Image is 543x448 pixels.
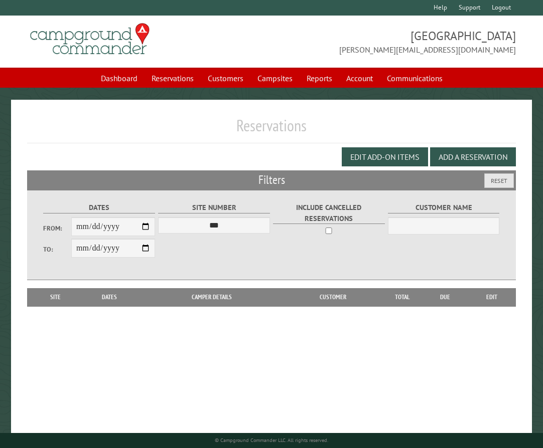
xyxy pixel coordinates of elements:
[381,69,449,88] a: Communications
[271,28,516,56] span: [GEOGRAPHIC_DATA] [PERSON_NAME][EMAIL_ADDRESS][DOMAIN_NAME]
[158,202,269,213] label: Site Number
[27,170,516,189] h2: Filters
[467,288,515,306] th: Edit
[342,147,428,166] button: Edit Add-on Items
[95,69,144,88] a: Dashboard
[43,245,71,254] label: To:
[423,288,468,306] th: Due
[340,69,379,88] a: Account
[382,288,423,306] th: Total
[484,173,514,188] button: Reset
[283,288,382,306] th: Customer
[301,69,338,88] a: Reports
[273,202,384,224] label: Include Cancelled Reservations
[202,69,249,88] a: Customers
[146,69,200,88] a: Reservations
[43,202,155,213] label: Dates
[388,202,499,213] label: Customer Name
[215,437,328,443] small: © Campground Commander LLC. All rights reserved.
[141,288,284,306] th: Camper Details
[32,288,79,306] th: Site
[43,223,71,233] label: From:
[430,147,516,166] button: Add a Reservation
[27,116,516,143] h1: Reservations
[79,288,140,306] th: Dates
[27,20,153,59] img: Campground Commander
[251,69,299,88] a: Campsites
